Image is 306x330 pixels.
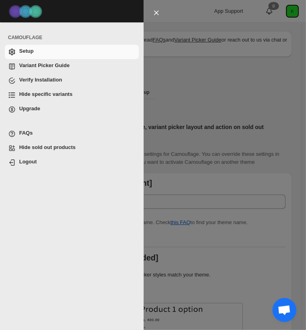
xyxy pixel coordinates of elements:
[19,130,33,136] span: FAQs
[5,155,139,170] a: Logout
[5,45,139,59] a: Setup
[5,74,139,88] a: Verify Installation
[19,77,62,83] span: Verify Installation
[19,105,40,111] span: Upgrade
[19,159,37,165] span: Logout
[19,48,34,54] span: Setup
[5,141,139,155] a: Hide sold out products
[19,91,73,97] span: Hide specific variants
[19,144,76,150] span: Hide sold out products
[150,6,163,19] button: Close navigation
[5,102,139,117] a: Upgrade
[5,59,139,74] a: Variant Picker Guide
[19,62,69,68] span: Variant Picker Guide
[272,298,296,322] div: Open chat
[5,127,139,141] a: FAQs
[5,88,139,102] a: Hide specific variants
[8,34,140,41] span: CAMOUFLAGE
[6,0,46,22] img: Camouflage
